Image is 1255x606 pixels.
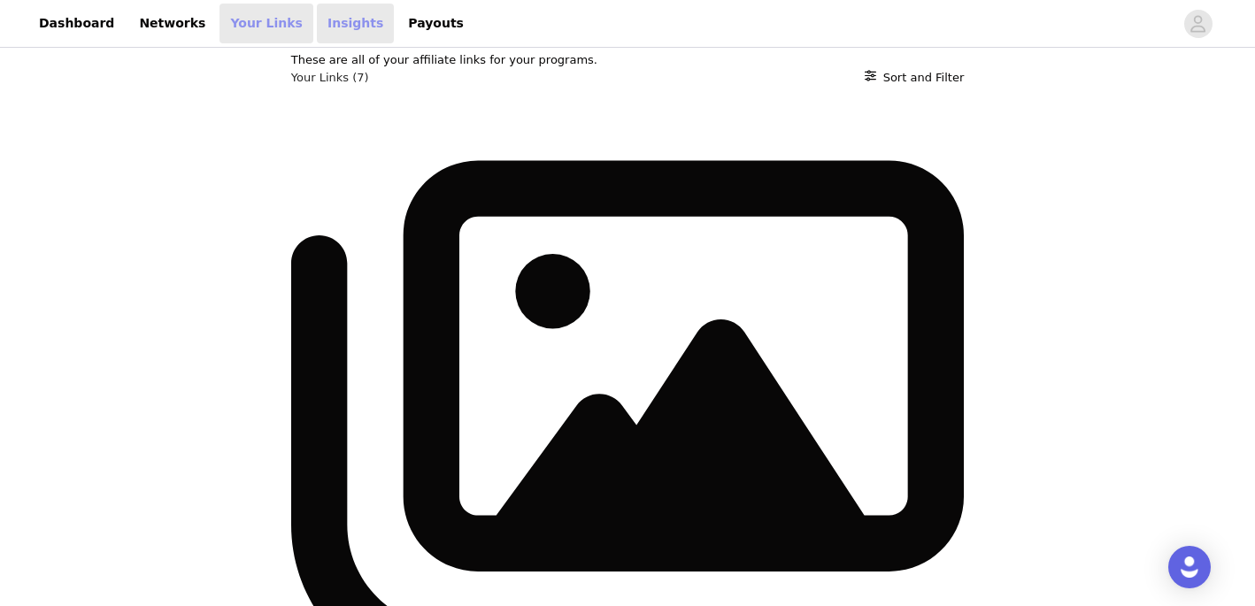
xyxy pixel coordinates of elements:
[865,69,965,87] button: Sort and Filter
[128,4,216,43] a: Networks
[291,69,369,87] h3: Your Links (7)
[397,4,474,43] a: Payouts
[1190,10,1206,38] div: avatar
[291,51,964,69] p: These are all of your affiliate links for your programs.
[317,4,394,43] a: Insights
[1168,546,1211,588] div: Open Intercom Messenger
[219,4,313,43] a: Your Links
[28,4,125,43] a: Dashboard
